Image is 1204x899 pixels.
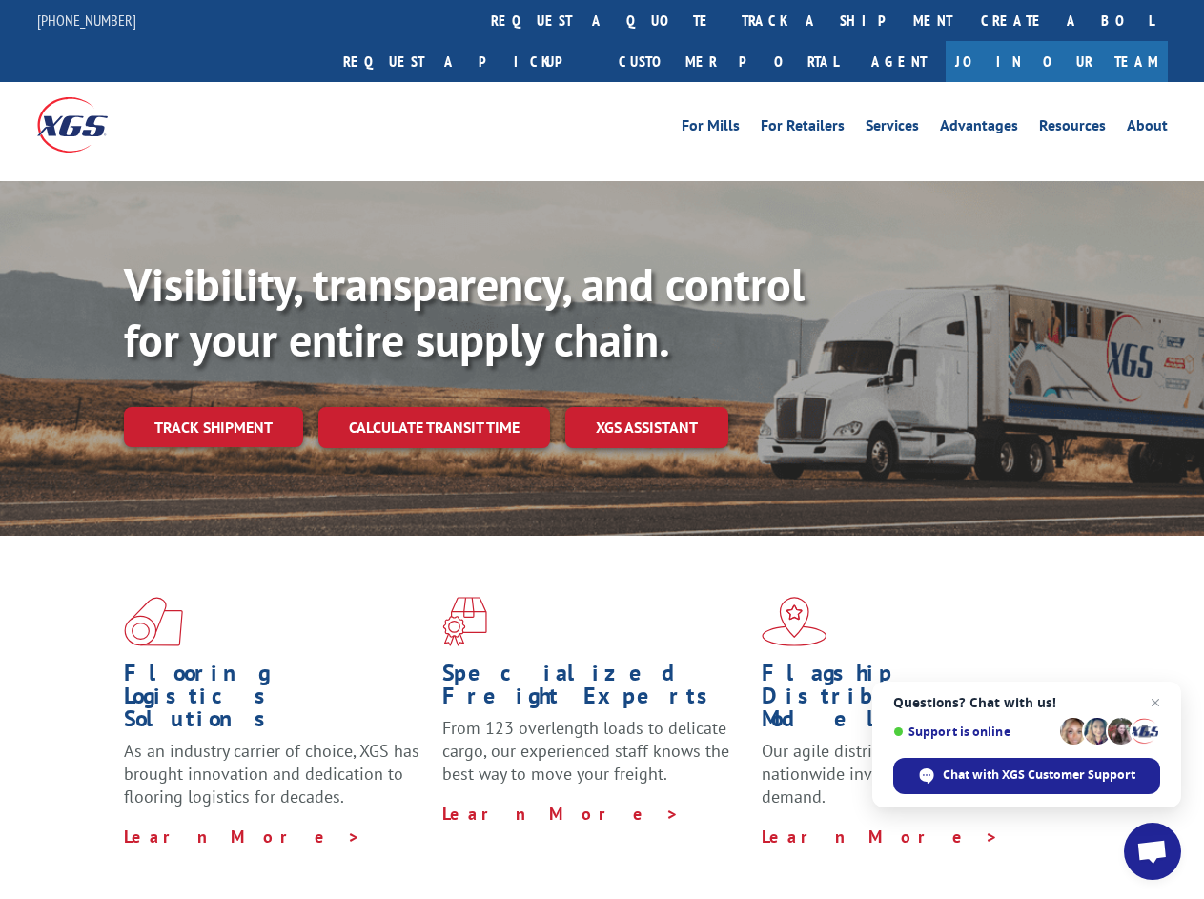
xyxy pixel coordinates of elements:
a: Learn More > [442,803,680,825]
span: Questions? Chat with us! [893,695,1160,710]
a: Agent [852,41,946,82]
a: Customer Portal [604,41,852,82]
a: For Mills [682,118,740,139]
span: Chat with XGS Customer Support [943,766,1135,784]
span: As an industry carrier of choice, XGS has brought innovation and dedication to flooring logistics... [124,740,419,807]
img: xgs-icon-flagship-distribution-model-red [762,597,827,646]
a: [PHONE_NUMBER] [37,10,136,30]
a: Advantages [940,118,1018,139]
span: Close chat [1144,691,1167,714]
a: XGS ASSISTANT [565,407,728,448]
a: Track shipment [124,407,303,447]
a: Learn More > [762,826,999,848]
a: Join Our Team [946,41,1168,82]
b: Visibility, transparency, and control for your entire supply chain. [124,255,805,369]
a: Calculate transit time [318,407,550,448]
p: From 123 overlength loads to delicate cargo, our experienced staff knows the best way to move you... [442,717,746,802]
h1: Flagship Distribution Model [762,662,1066,740]
a: About [1127,118,1168,139]
span: Our agile distribution network gives you nationwide inventory management on demand. [762,740,1060,807]
img: xgs-icon-total-supply-chain-intelligence-red [124,597,183,646]
a: For Retailers [761,118,845,139]
img: xgs-icon-focused-on-flooring-red [442,597,487,646]
span: Support is online [893,725,1053,739]
a: Request a pickup [329,41,604,82]
div: Open chat [1124,823,1181,880]
h1: Flooring Logistics Solutions [124,662,428,740]
a: Learn More > [124,826,361,848]
a: Services [866,118,919,139]
h1: Specialized Freight Experts [442,662,746,717]
div: Chat with XGS Customer Support [893,758,1160,794]
a: Resources [1039,118,1106,139]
